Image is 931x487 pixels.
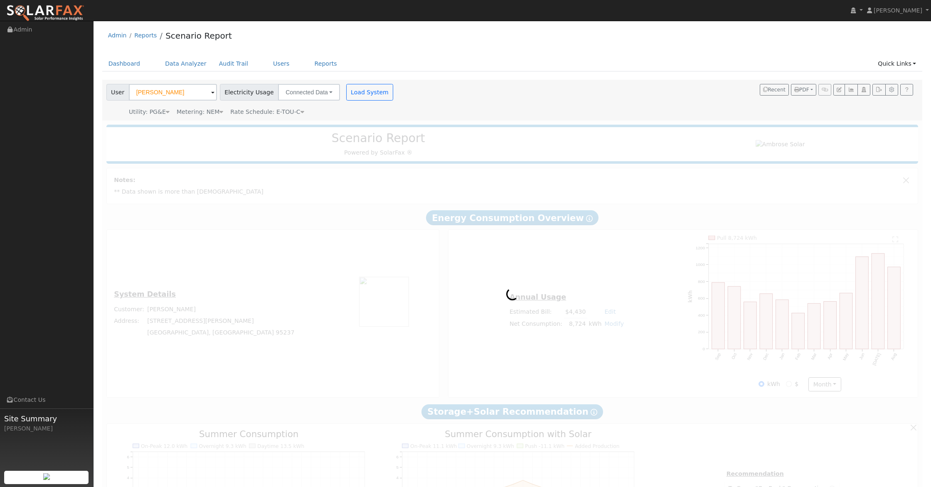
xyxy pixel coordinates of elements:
a: Reports [308,56,343,71]
button: Load System [346,84,394,101]
button: Login As [857,84,870,96]
span: User [106,84,129,101]
a: Scenario Report [165,31,232,41]
button: Connected Data [278,84,340,101]
a: Quick Links [872,56,922,71]
a: Dashboard [102,56,147,71]
a: Help Link [900,84,913,96]
button: Multi-Series Graph [845,84,857,96]
div: [PERSON_NAME] [4,424,89,433]
div: Utility: PG&E [129,108,170,116]
img: SolarFax [6,5,84,22]
button: Recent [760,84,789,96]
div: Metering: NEM [177,108,223,116]
span: PDF [794,87,809,93]
a: Admin [108,32,127,39]
button: Edit User [833,84,845,96]
a: Reports [134,32,157,39]
button: Settings [885,84,898,96]
span: Site Summary [4,413,89,424]
a: Audit Trail [213,56,254,71]
span: Alias: HETOUC [230,108,304,115]
input: Select a User [129,84,217,101]
a: Users [267,56,296,71]
button: PDF [791,84,816,96]
button: Export Interval Data [872,84,885,96]
span: Electricity Usage [220,84,278,101]
span: [PERSON_NAME] [874,7,922,14]
a: Data Analyzer [159,56,213,71]
img: retrieve [43,473,50,480]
